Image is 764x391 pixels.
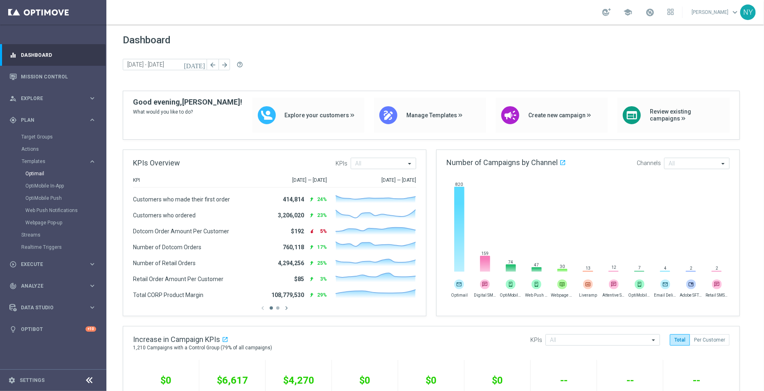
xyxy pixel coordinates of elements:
div: Optimail [25,168,106,180]
i: settings [8,377,16,384]
i: gps_fixed [9,116,17,124]
button: equalizer Dashboard [9,52,97,58]
i: keyboard_arrow_right [88,282,96,290]
a: Optimail [25,170,85,177]
div: OptiMobile Push [25,192,106,204]
button: Templates keyboard_arrow_right [21,158,97,165]
i: keyboard_arrow_right [88,94,96,102]
div: Web Push Notifications [25,204,106,217]
a: [PERSON_NAME]keyboard_arrow_down [691,6,740,18]
div: Webpage Pop-up [25,217,106,229]
span: keyboard_arrow_down [730,8,739,17]
div: Analyze [9,282,88,290]
a: Webpage Pop-up [25,219,85,226]
button: person_search Explore keyboard_arrow_right [9,95,97,102]
div: Templates [22,159,88,164]
div: NY [740,4,756,20]
button: Mission Control [9,74,97,80]
button: gps_fixed Plan keyboard_arrow_right [9,117,97,123]
a: Streams [21,232,85,238]
i: play_circle_outline [9,261,17,268]
button: Data Studio keyboard_arrow_right [9,304,97,311]
i: person_search [9,95,17,102]
i: keyboard_arrow_right [88,260,96,268]
i: equalizer [9,51,17,59]
span: Explore [21,96,88,101]
a: Target Groups [21,134,85,140]
div: Plan [9,116,88,124]
span: Data Studio [21,305,88,310]
a: Settings [20,378,45,383]
a: OptiMobile Push [25,195,85,201]
a: Dashboard [21,44,96,66]
div: Data Studio [9,304,88,311]
div: Optibot [9,318,96,340]
a: Mission Control [21,66,96,87]
div: Realtime Triggers [21,241,106,253]
span: Templates [22,159,80,164]
div: Execute [9,261,88,268]
span: school [623,8,632,17]
a: Realtime Triggers [21,244,85,250]
div: Mission Control [9,66,96,87]
i: track_changes [9,282,17,290]
i: lightbulb [9,326,17,333]
button: play_circle_outline Execute keyboard_arrow_right [9,261,97,268]
button: track_changes Analyze keyboard_arrow_right [9,283,97,289]
button: lightbulb Optibot +10 [9,326,97,333]
a: Web Push Notifications [25,207,85,214]
div: Target Groups [21,131,106,143]
span: Execute [21,262,88,267]
div: Templates [21,155,106,229]
i: keyboard_arrow_right [88,304,96,311]
a: Actions [21,146,85,152]
div: Actions [21,143,106,155]
i: keyboard_arrow_right [88,116,96,124]
a: Optibot [21,318,86,340]
span: Analyze [21,284,88,288]
div: Streams [21,229,106,241]
div: OptiMobile In-App [25,180,106,192]
div: Explore [9,95,88,102]
span: Plan [21,118,88,123]
div: +10 [86,326,96,332]
i: keyboard_arrow_right [88,158,96,165]
div: Dashboard [9,44,96,66]
a: OptiMobile In-App [25,183,85,189]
